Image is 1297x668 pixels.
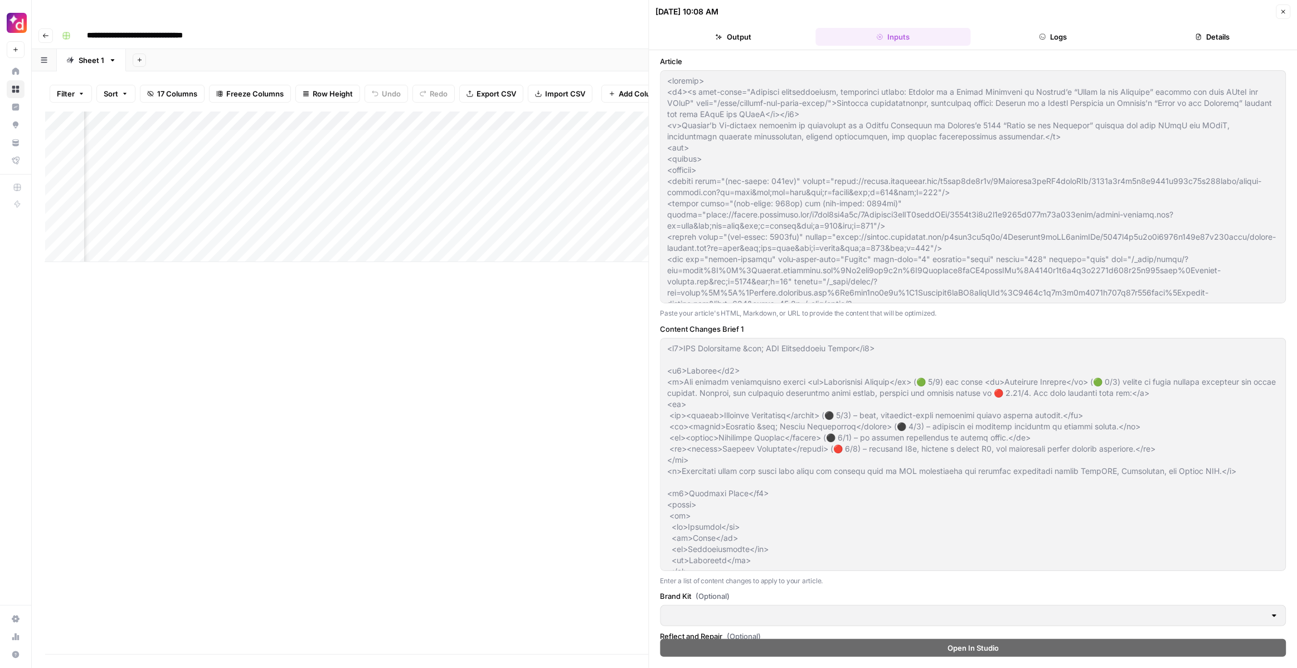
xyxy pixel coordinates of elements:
span: Open In Studio [948,642,999,654]
span: Redo [430,88,448,99]
span: Import CSV [545,88,585,99]
img: Dialpad Logo [7,13,27,33]
div: [DATE] 10:08 AM [656,6,719,17]
button: Inputs [815,28,971,46]
button: Workspace: Dialpad [7,9,25,37]
label: Article [660,56,1286,67]
span: (Optional) [727,631,761,642]
button: 17 Columns [140,85,205,103]
span: Undo [382,88,401,99]
label: Reflect and Repair [660,631,1286,642]
button: Redo [412,85,455,103]
button: Export CSV [459,85,523,103]
a: Home [7,62,25,80]
label: Brand Kit [660,590,1286,602]
a: Your Data [7,134,25,152]
button: Logs [975,28,1131,46]
button: Details [1135,28,1290,46]
button: Filter [50,85,92,103]
span: (Optional) [696,590,730,602]
a: Browse [7,80,25,98]
span: Freeze Columns [226,88,284,99]
span: Add Column [619,88,662,99]
span: 17 Columns [157,88,197,99]
a: Flightpath [7,152,25,170]
span: Filter [57,88,75,99]
button: Help + Support [7,646,25,664]
button: Freeze Columns [209,85,291,103]
span: Row Height [313,88,353,99]
button: Add Column [601,85,669,103]
a: Insights [7,98,25,116]
button: Sort [96,85,135,103]
a: Sheet 1 [57,49,126,71]
div: Sheet 1 [79,55,104,66]
button: Open In Studio [660,639,1286,657]
span: Sort [104,88,118,99]
a: Opportunities [7,116,25,134]
label: Content Changes Brief 1 [660,323,1286,335]
span: Export CSV [477,88,516,99]
button: Import CSV [528,85,592,103]
p: Paste your article's HTML, Markdown, or URL to provide the content that will be optimized. [660,308,1286,319]
button: Undo [365,85,408,103]
a: Settings [7,610,25,628]
button: Row Height [295,85,360,103]
a: Usage [7,628,25,646]
button: Output [656,28,812,46]
p: Enter a list of content changes to apply to your article. [660,575,1286,587]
